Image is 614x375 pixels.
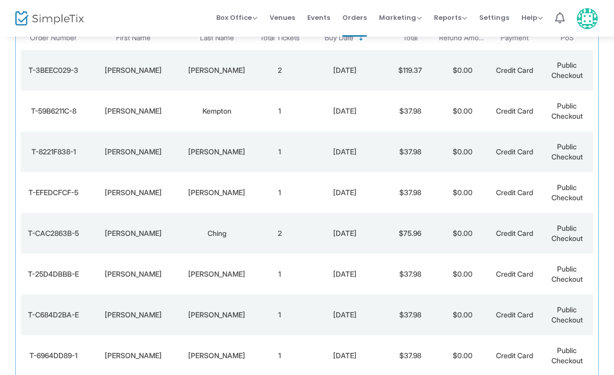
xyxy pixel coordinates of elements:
td: $0.00 [436,131,489,172]
div: T-25D4DBBB-E [23,269,83,279]
div: Burke [183,269,251,279]
span: Credit Card [496,270,533,278]
span: Public Checkout [551,224,583,243]
div: Katherine [89,269,178,279]
div: Boyd [183,310,251,320]
div: Michael [89,228,178,238]
div: Kraemer [183,351,251,361]
div: Mary [89,65,178,75]
span: Credit Card [496,188,533,197]
span: Public Checkout [551,142,583,161]
span: Payment [501,34,529,42]
td: $37.98 [384,254,436,294]
span: Marketing [379,13,422,22]
span: Orders [342,5,367,31]
div: T-3BEEC029-3 [23,65,83,75]
div: Ritchie [183,147,251,157]
span: Public Checkout [551,305,583,324]
span: Public Checkout [551,183,583,202]
span: Order Number [30,34,77,42]
span: Credit Card [496,229,533,237]
td: 1 [253,172,306,213]
div: 8/23/2025 [308,106,382,116]
td: 1 [253,131,306,172]
div: T-C684D2BA-E [23,310,83,320]
span: Public Checkout [551,61,583,79]
div: 8/23/2025 [308,147,382,157]
span: Events [307,5,330,31]
span: Credit Card [496,66,533,74]
td: $37.98 [384,91,436,131]
span: PoS [561,34,574,42]
td: $75.96 [384,213,436,254]
span: First Name [116,34,151,42]
div: T-6964DD89-1 [23,351,83,361]
td: $0.00 [436,254,489,294]
div: Morgan [89,106,178,116]
span: Credit Card [496,106,533,115]
div: Ching [183,228,251,238]
div: Marley [89,147,178,157]
div: 8/22/2025 [308,351,382,361]
td: $37.98 [384,172,436,213]
td: $37.98 [384,294,436,335]
th: Refund Amount [436,26,489,50]
td: $0.00 [436,50,489,91]
td: $119.37 [384,50,436,91]
span: Sortable [357,34,365,42]
div: T-59B6211C-8 [23,106,83,116]
span: Credit Card [496,310,533,319]
div: T-8221F838-1 [23,147,83,157]
span: Box Office [216,13,257,22]
div: Mulcahy [183,65,251,75]
div: 8/22/2025 [308,269,382,279]
span: Venues [270,5,295,31]
td: $0.00 [436,213,489,254]
td: 1 [253,254,306,294]
td: 1 [253,294,306,335]
div: Alexandra [89,310,178,320]
span: Buy Date [325,34,354,42]
span: Public Checkout [551,264,583,283]
span: Reports [434,13,467,22]
div: Katie [89,351,178,361]
span: Credit Card [496,351,533,360]
div: 8/23/2025 [308,65,382,75]
td: 2 [253,213,306,254]
th: Total Tickets [253,26,306,50]
div: 8/22/2025 [308,310,382,320]
div: T-EFEDCFCF-5 [23,187,83,198]
span: Help [521,13,543,22]
div: Finn [183,187,251,198]
td: $37.98 [384,131,436,172]
td: $0.00 [436,172,489,213]
span: Credit Card [496,147,533,156]
th: Total [384,26,436,50]
td: $0.00 [436,294,489,335]
div: 8/23/2025 [308,187,382,198]
td: $0.00 [436,91,489,131]
span: Public Checkout [551,101,583,120]
span: Settings [479,5,509,31]
span: Last Name [200,34,234,42]
td: 1 [253,91,306,131]
div: Kempton [183,106,251,116]
div: T-CAC2863B-5 [23,228,83,238]
div: Brendan [89,187,178,198]
div: 8/22/2025 [308,228,382,238]
span: Public Checkout [551,346,583,365]
td: 2 [253,50,306,91]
